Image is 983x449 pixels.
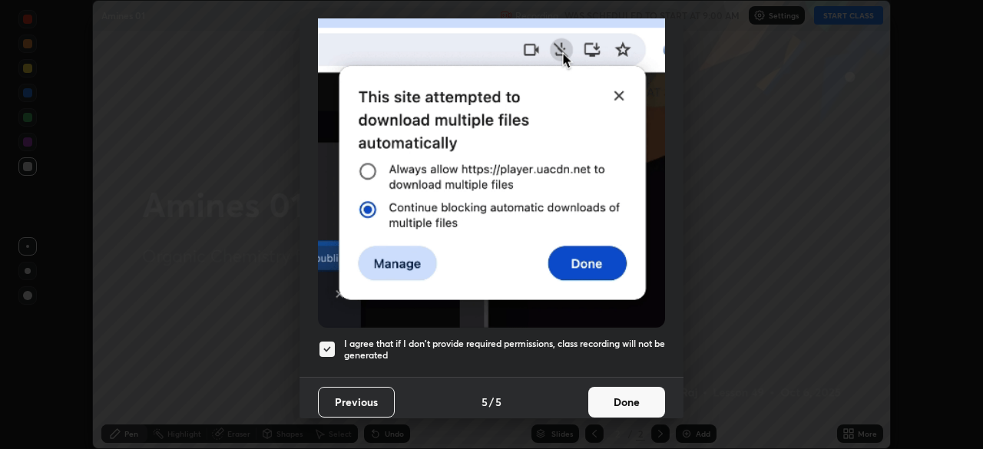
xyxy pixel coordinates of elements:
button: Previous [318,387,395,418]
button: Done [588,387,665,418]
h4: 5 [482,394,488,410]
h5: I agree that if I don't provide required permissions, class recording will not be generated [344,338,665,362]
h4: 5 [495,394,501,410]
h4: / [489,394,494,410]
